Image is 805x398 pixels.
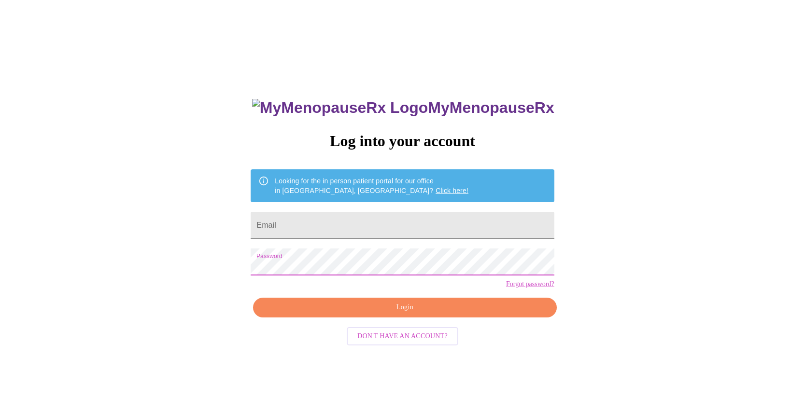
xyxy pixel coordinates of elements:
[252,99,554,117] h3: MyMenopauseRx
[436,187,468,194] a: Click here!
[347,327,458,346] button: Don't have an account?
[357,330,448,343] span: Don't have an account?
[275,172,468,199] div: Looking for the in person patient portal for our office in [GEOGRAPHIC_DATA], [GEOGRAPHIC_DATA]?
[264,302,545,314] span: Login
[253,298,556,317] button: Login
[252,99,428,117] img: MyMenopauseRx Logo
[251,132,554,150] h3: Log into your account
[344,331,461,339] a: Don't have an account?
[506,280,554,288] a: Forgot password?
